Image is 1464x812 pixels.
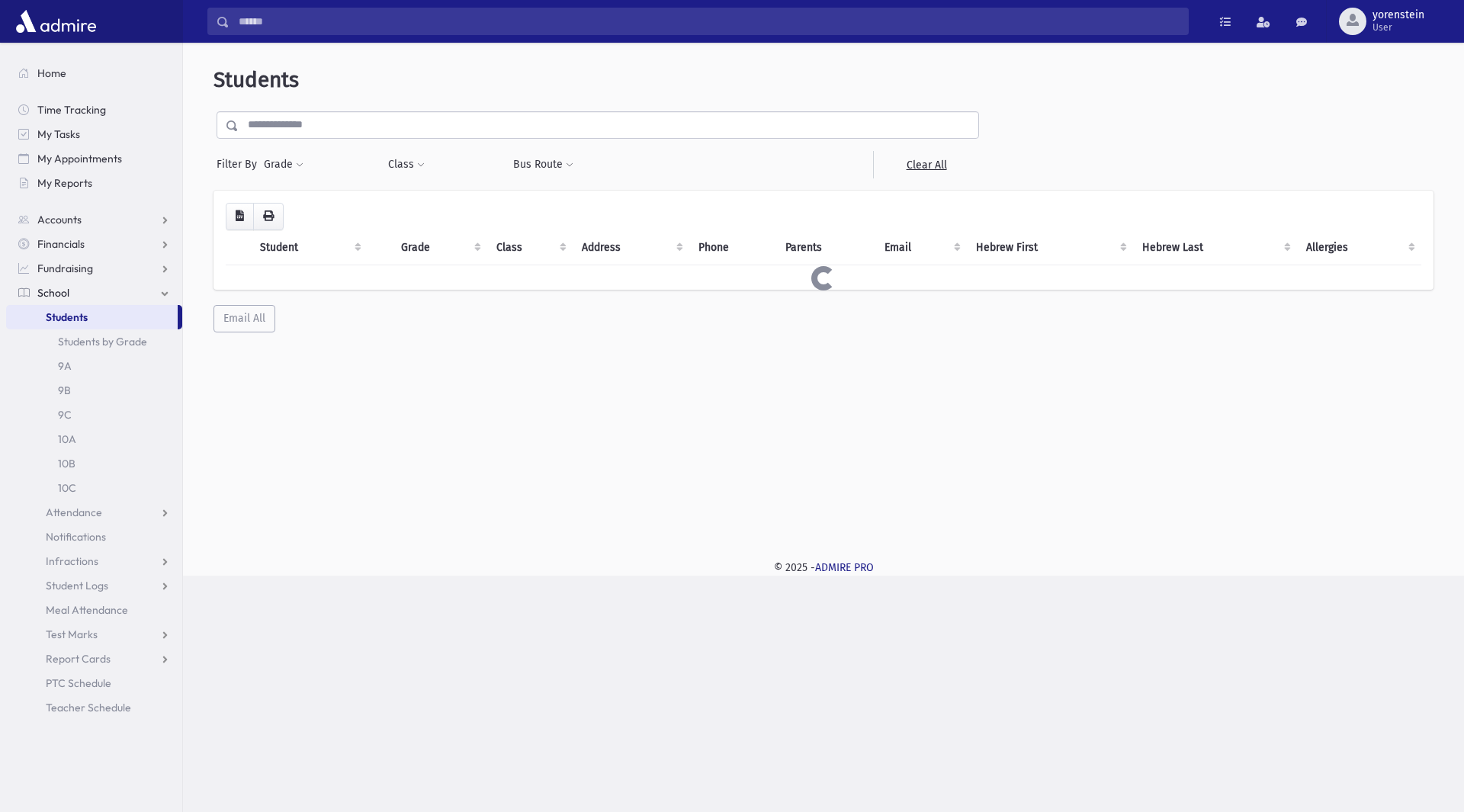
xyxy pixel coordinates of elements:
[6,647,182,671] a: Report Cards
[37,152,122,165] span: My Appointments
[46,676,111,690] span: PTC Schedule
[6,671,182,695] a: PTC Schedule
[6,256,182,281] a: Fundraising
[873,151,979,178] a: Clear All
[6,427,182,451] a: 10A
[37,176,92,190] span: My Reports
[37,262,93,275] span: Fundraising
[226,203,254,230] button: CSV
[46,627,98,641] span: Test Marks
[213,305,275,332] button: Email All
[6,622,182,647] a: Test Marks
[6,122,182,146] a: My Tasks
[253,203,284,230] button: Print
[46,701,131,714] span: Teacher Schedule
[6,500,182,525] a: Attendance
[37,213,82,226] span: Accounts
[6,403,182,427] a: 9C
[230,8,1188,35] input: Search
[6,378,182,403] a: 9B
[37,237,85,251] span: Financials
[46,505,102,519] span: Attendance
[1372,21,1424,34] span: User
[37,286,69,300] span: School
[512,151,574,178] button: Bus Route
[6,525,182,549] a: Notifications
[6,146,182,171] a: My Appointments
[37,103,106,117] span: Time Tracking
[207,560,1440,576] div: © 2025 -
[6,549,182,573] a: Infractions
[6,476,182,500] a: 10C
[46,603,128,617] span: Meal Attendance
[6,329,182,354] a: Students by Grade
[1133,230,1297,265] th: Hebrew Last
[6,573,182,598] a: Student Logs
[12,6,100,37] img: AdmirePro
[6,598,182,622] a: Meal Attendance
[6,305,178,329] a: Students
[217,156,263,172] span: Filter By
[689,230,776,265] th: Phone
[6,695,182,720] a: Teacher Schedule
[37,127,80,141] span: My Tasks
[6,61,182,85] a: Home
[6,207,182,232] a: Accounts
[251,230,368,265] th: Student
[387,151,425,178] button: Class
[6,171,182,195] a: My Reports
[6,354,182,378] a: 9A
[1372,9,1424,21] span: yorenstein
[263,151,304,178] button: Grade
[487,230,573,265] th: Class
[6,281,182,305] a: School
[776,230,875,265] th: Parents
[37,66,66,80] span: Home
[46,530,106,544] span: Notifications
[815,561,874,574] a: ADMIRE PRO
[46,579,108,592] span: Student Logs
[46,554,98,568] span: Infractions
[1297,230,1421,265] th: Allergies
[875,230,966,265] th: Email
[213,67,299,92] span: Students
[46,652,111,666] span: Report Cards
[573,230,689,265] th: Address
[6,451,182,476] a: 10B
[46,310,88,324] span: Students
[6,98,182,122] a: Time Tracking
[967,230,1133,265] th: Hebrew First
[392,230,487,265] th: Grade
[6,232,182,256] a: Financials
